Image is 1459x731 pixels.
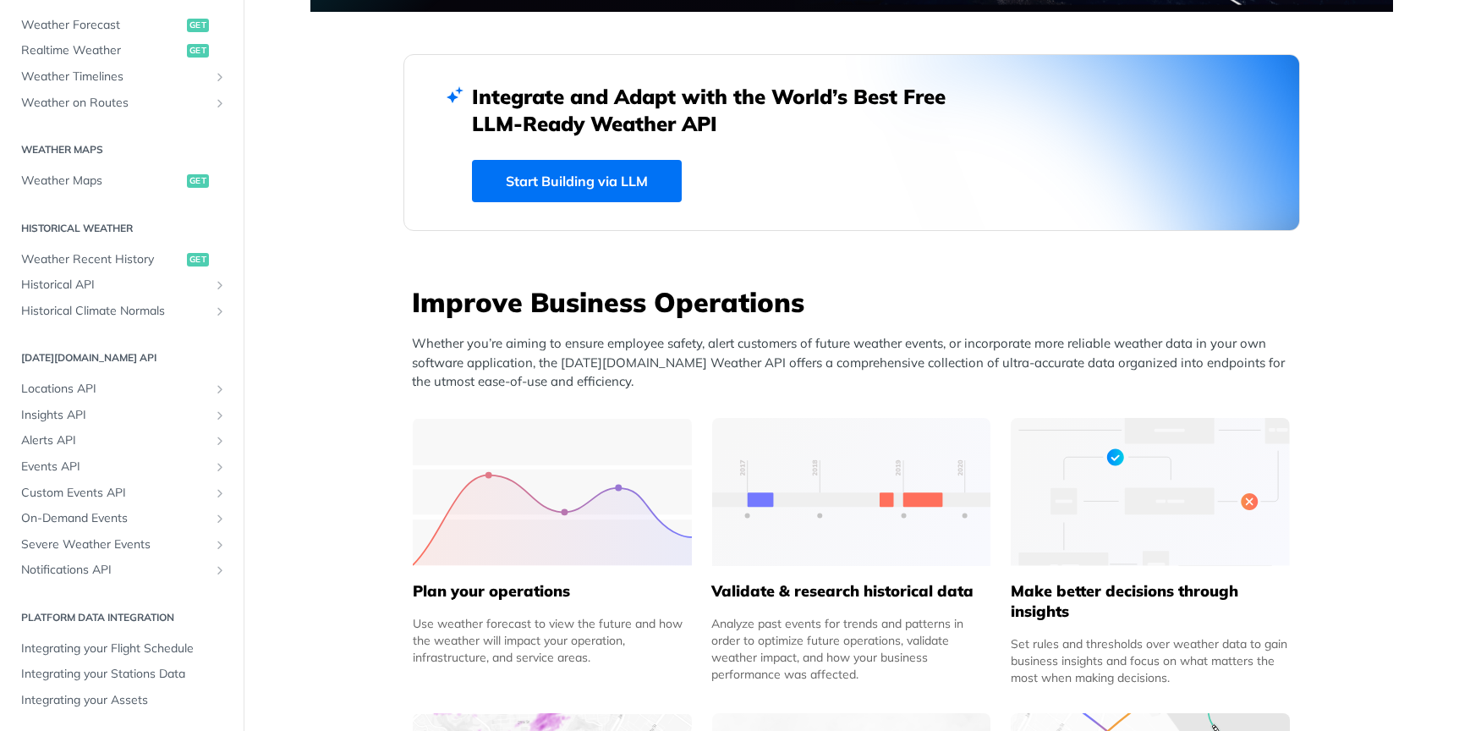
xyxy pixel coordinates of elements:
a: Alerts APIShow subpages for Alerts API [13,428,231,453]
span: Notifications API [21,562,209,579]
button: Show subpages for Locations API [213,382,227,396]
span: Locations API [21,381,209,398]
a: Realtime Weatherget [13,38,231,63]
button: Show subpages for Severe Weather Events [213,538,227,552]
span: Historical API [21,277,209,294]
button: Show subpages for Alerts API [213,434,227,448]
span: Realtime Weather [21,42,183,59]
button: Show subpages for Notifications API [213,563,227,577]
span: get [187,174,209,188]
span: Integrating your Flight Schedule [21,640,227,657]
span: Weather Timelines [21,69,209,85]
span: Weather Recent History [21,251,183,268]
a: Weather Mapsget [13,168,231,194]
button: Show subpages for Historical Climate Normals [213,305,227,318]
div: Set rules and thresholds over weather data to gain business insights and focus on what matters th... [1011,635,1290,686]
span: Weather Forecast [21,17,183,34]
a: Integrating your Stations Data [13,662,231,687]
h2: Weather Maps [13,142,231,157]
a: Weather on RoutesShow subpages for Weather on Routes [13,91,231,116]
a: Events APIShow subpages for Events API [13,454,231,480]
div: Use weather forecast to view the future and how the weather will impact your operation, infrastru... [413,615,692,666]
button: Show subpages for Insights API [213,409,227,422]
a: Integrating your Flight Schedule [13,636,231,662]
button: Show subpages for Weather on Routes [213,96,227,110]
a: Start Building via LLM [472,160,682,202]
h5: Validate & research historical data [711,581,990,602]
img: a22d113-group-496-32x.svg [1011,418,1290,566]
span: Weather Maps [21,173,183,190]
span: Historical Climate Normals [21,303,209,320]
span: get [187,44,209,58]
a: Historical APIShow subpages for Historical API [13,272,231,298]
img: 39565e8-group-4962x.svg [413,418,692,566]
button: Show subpages for Historical API [213,278,227,292]
span: Custom Events API [21,485,209,502]
span: Integrating your Assets [21,692,227,709]
img: 13d7ca0-group-496-2.svg [712,418,991,566]
button: Show subpages for On-Demand Events [213,512,227,525]
span: Events API [21,459,209,475]
a: Severe Weather EventsShow subpages for Severe Weather Events [13,532,231,558]
div: Analyze past events for trends and patterns in order to optimize future operations, validate weat... [711,615,990,683]
h3: Improve Business Operations [412,283,1300,321]
span: Weather on Routes [21,95,209,112]
h2: [DATE][DOMAIN_NAME] API [13,350,231,365]
span: Alerts API [21,432,209,449]
button: Show subpages for Events API [213,460,227,474]
a: Notifications APIShow subpages for Notifications API [13,558,231,583]
span: Integrating your Stations Data [21,666,227,683]
h2: Platform DATA integration [13,610,231,625]
span: On-Demand Events [21,510,209,527]
span: get [187,253,209,267]
span: Severe Weather Events [21,536,209,553]
button: Show subpages for Custom Events API [213,486,227,500]
a: On-Demand EventsShow subpages for On-Demand Events [13,506,231,531]
h5: Plan your operations [413,581,692,602]
p: Whether you’re aiming to ensure employee safety, alert customers of future weather events, or inc... [412,334,1300,392]
span: get [187,19,209,32]
a: Weather Forecastget [13,13,231,38]
span: Insights API [21,407,209,424]
h2: Integrate and Adapt with the World’s Best Free LLM-Ready Weather API [472,83,971,137]
a: Historical Climate NormalsShow subpages for Historical Climate Normals [13,299,231,324]
h2: Historical Weather [13,221,231,236]
button: Show subpages for Weather Timelines [213,70,227,84]
a: Integrating your Assets [13,688,231,713]
a: Locations APIShow subpages for Locations API [13,376,231,402]
a: Weather TimelinesShow subpages for Weather Timelines [13,64,231,90]
a: Insights APIShow subpages for Insights API [13,403,231,428]
h5: Make better decisions through insights [1011,581,1290,622]
a: Custom Events APIShow subpages for Custom Events API [13,481,231,506]
a: Weather Recent Historyget [13,247,231,272]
